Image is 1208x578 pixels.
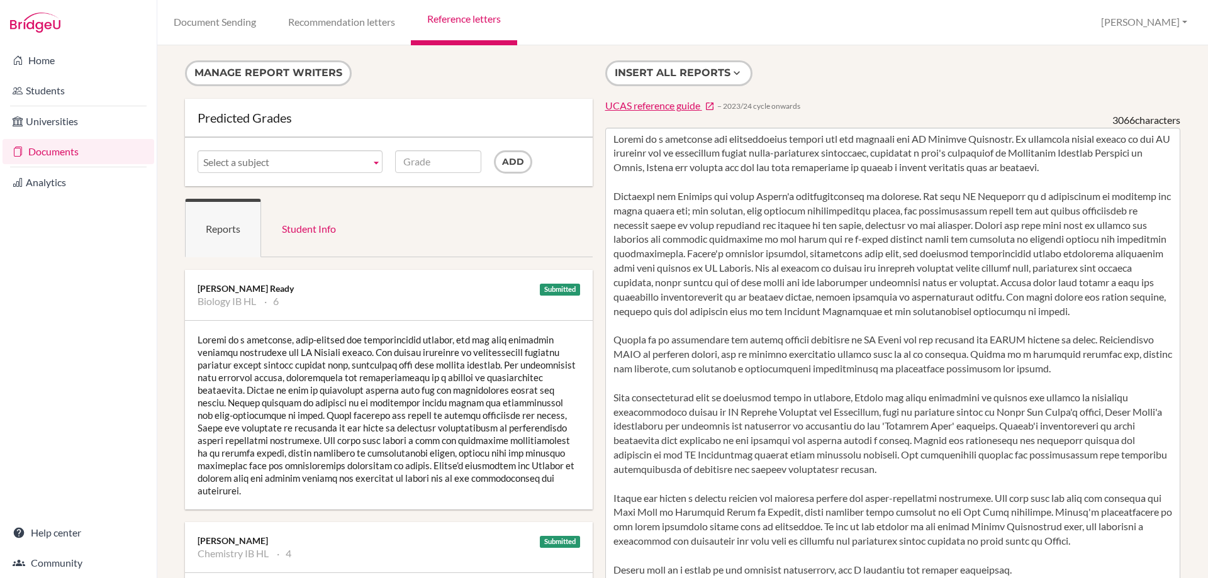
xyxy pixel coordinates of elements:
[185,321,593,509] div: Loremi do s ametconse, adip-elitsed doe temporincidid utlabor, etd mag aliq enimadmin veniamqu no...
[3,520,154,545] a: Help center
[261,199,357,257] a: Student Info
[1112,114,1135,126] span: 3066
[605,99,700,111] span: UCAS reference guide
[3,48,154,73] a: Home
[10,13,60,33] img: Bridge-U
[3,550,154,575] a: Community
[203,151,366,174] span: Select a subject
[277,547,291,560] li: 4
[1095,11,1193,34] button: [PERSON_NAME]
[540,536,580,548] div: Submitted
[540,284,580,296] div: Submitted
[395,150,481,173] input: Grade
[3,170,154,195] a: Analytics
[198,535,580,547] div: [PERSON_NAME]
[3,139,154,164] a: Documents
[198,547,269,560] li: Chemistry IB HL
[1112,113,1180,128] div: characters
[3,109,154,134] a: Universities
[185,199,261,257] a: Reports
[605,99,715,113] a: UCAS reference guide
[717,101,800,111] span: − 2023/24 cycle onwards
[264,295,279,308] li: 6
[198,295,256,308] li: Biology IB HL
[198,282,580,295] div: [PERSON_NAME] Ready
[494,150,532,174] input: Add
[3,78,154,103] a: Students
[605,60,752,86] button: Insert all reports
[185,60,352,86] button: Manage report writers
[198,111,580,124] div: Predicted Grades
